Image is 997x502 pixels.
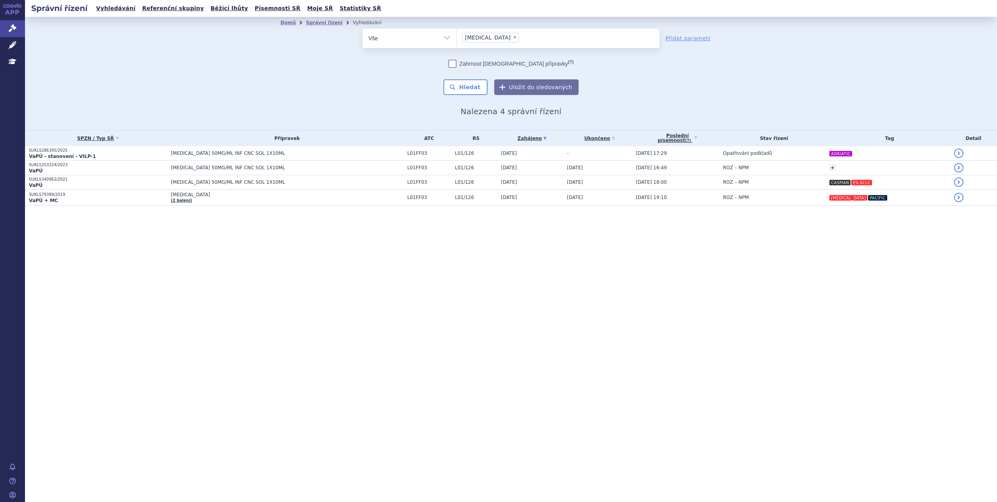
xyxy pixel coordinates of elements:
[29,168,43,174] strong: VaPÚ
[461,107,561,116] span: Nalezena 4 správní řízení
[171,179,366,185] span: [MEDICAL_DATA] 50MG/ML INF CNC SOL 1X10ML
[851,180,872,185] i: ES-SCLC
[29,198,58,203] strong: VaPÚ + MC
[448,60,574,68] label: Zahrnout [DEMOGRAPHIC_DATA] přípravky
[29,148,167,153] p: SUKLS286395/2025
[636,179,667,185] span: [DATE] 18:00
[403,130,451,146] th: ATC
[171,165,366,170] span: [MEDICAL_DATA] 50MG/ML INF CNC SOL 1X10ML
[171,192,366,197] span: [MEDICAL_DATA]
[252,3,303,14] a: Písemnosti SŘ
[567,195,583,200] span: [DATE]
[636,195,667,200] span: [DATE] 19:10
[954,149,963,158] a: detail
[723,151,772,156] span: Opatřování podkladů
[636,130,719,146] a: Poslednípísemnost(?)
[950,130,997,146] th: Detail
[407,195,451,200] span: L01FF03
[954,193,963,202] a: detail
[719,130,825,146] th: Stav řízení
[455,165,497,170] span: L01/126
[954,177,963,187] a: detail
[29,177,167,182] p: SUKLS340962/2021
[665,34,711,42] a: Přidat parametr
[25,3,94,14] h2: Správní řízení
[29,162,167,168] p: SUKLS253324/2023
[636,151,667,156] span: [DATE] 17:29
[723,165,749,170] span: ROZ – NPM
[306,20,343,25] a: Správní řízení
[407,165,451,170] span: L01FF03
[29,154,96,159] strong: VaPÚ - stanovení - VILP-1
[636,165,667,170] span: [DATE] 16:49
[455,151,497,156] span: L01/126
[567,133,632,144] a: Ukončeno
[407,151,451,156] span: L01FF03
[455,179,497,185] span: L01/126
[513,35,517,39] span: ×
[829,151,852,156] i: ADRIATIC
[723,195,749,200] span: ROZ – NPM
[407,179,451,185] span: L01FF03
[829,164,836,171] a: +
[825,130,950,146] th: Tag
[94,3,138,14] a: Vyhledávání
[281,20,296,25] a: Domů
[868,195,887,201] i: PACIFIC
[305,3,335,14] a: Moje SŘ
[29,133,167,144] a: SPZN / Typ SŘ
[501,179,517,185] span: [DATE]
[567,151,568,156] span: -
[521,32,525,42] input: [MEDICAL_DATA]
[501,195,517,200] span: [DATE]
[567,179,583,185] span: [DATE]
[501,133,563,144] a: Zahájeno
[208,3,250,14] a: Běžící lhůty
[567,165,583,170] span: [DATE]
[140,3,206,14] a: Referenční skupiny
[501,165,517,170] span: [DATE]
[685,138,691,143] abbr: (?)
[29,192,167,197] p: SUKLS79389/2019
[465,35,511,40] span: [MEDICAL_DATA]
[501,151,517,156] span: [DATE]
[443,79,488,95] button: Hledat
[455,195,497,200] span: L01/126
[954,163,963,172] a: detail
[451,130,497,146] th: RS
[829,180,850,185] i: CASPIAN
[29,183,43,188] strong: VaPÚ
[829,195,867,201] i: [MEDICAL_DATA]
[167,130,403,146] th: Přípravek
[171,198,192,203] a: (2 balení)
[171,151,366,156] span: [MEDICAL_DATA] 50MG/ML INF CNC SOL 1X10ML
[723,179,749,185] span: ROZ – NPM
[337,3,383,14] a: Statistiky SŘ
[568,59,574,65] abbr: (?)
[353,17,392,29] li: Vyhledávání
[494,79,579,95] button: Uložit do sledovaných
